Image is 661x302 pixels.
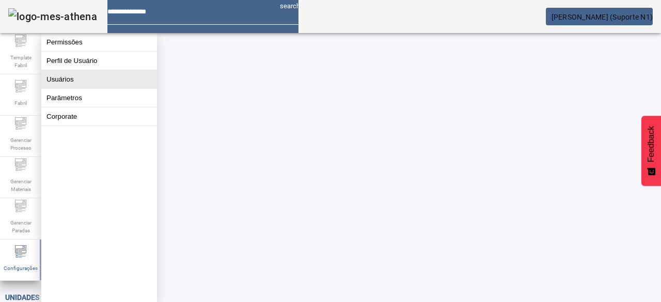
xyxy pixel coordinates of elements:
span: Gerenciar Paradas [5,216,36,237]
button: Permissões [41,33,157,51]
button: Feedback - Mostrar pesquisa [641,116,661,186]
span: Configurações [1,261,41,275]
button: Parâmetros [41,89,157,107]
span: Feedback [647,126,656,162]
button: Usuários [41,70,157,88]
img: logo-mes-athena [8,8,97,25]
span: Template Fabril [5,51,36,72]
button: Perfil de Usuário [41,52,157,70]
button: Corporate [41,107,157,125]
span: Unidades [5,293,39,301]
span: Fabril [11,96,30,110]
span: [PERSON_NAME] (Suporte N1) [552,13,653,21]
span: Gerenciar Materiais [5,174,36,196]
span: Gerenciar Processo [5,133,36,155]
